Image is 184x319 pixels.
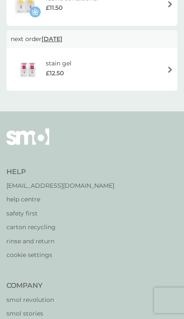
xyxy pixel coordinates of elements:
[6,209,114,218] a: safety first
[6,181,114,190] a: [EMAIL_ADDRESS][DOMAIN_NAME]
[6,309,86,318] a: smol stories
[11,54,46,84] img: stain gel
[6,195,114,204] a: help centre
[6,281,86,290] h4: Company
[6,167,114,177] h4: Help
[6,236,114,246] a: rinse and return
[46,3,62,12] span: £11.50
[167,66,173,73] img: arrow right
[46,68,64,78] span: £12.50
[11,34,173,44] p: next order
[46,59,71,68] h6: stain gel
[6,295,86,304] a: smol revolution
[42,31,62,47] span: [DATE]
[167,1,173,7] img: arrow right
[6,222,114,232] a: carton recycling
[6,250,114,260] a: cookie settings
[6,128,49,157] img: smol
